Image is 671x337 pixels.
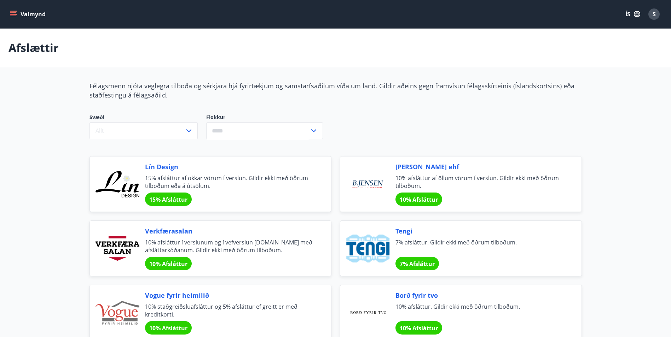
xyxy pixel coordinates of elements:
span: [PERSON_NAME] ehf [395,162,565,171]
span: 7% afsláttur. Gildir ekki með öðrum tilboðum. [395,238,565,254]
button: ÍS [621,8,644,20]
span: Vogue fyrir heimilið [145,291,314,300]
span: 15% afsláttur af okkar vörum í verslun. Gildir ekki með öðrum tilboðum eða á útsölum. [145,174,314,190]
span: 15% Afsláttur [149,196,187,203]
span: 7% Afsláttur [400,260,435,268]
span: 10% afsláttur. Gildir ekki með öðrum tilboðum. [395,303,565,318]
span: Félagsmenn njóta veglegra tilboða og sérkjara hjá fyrirtækjum og samstarfsaðilum víða um land. Gi... [89,82,574,99]
span: Lín Design [145,162,314,171]
span: Borð fyrir tvo [395,291,565,300]
span: Allt [96,127,104,135]
span: S [653,10,656,18]
button: menu [8,8,48,20]
span: 10% afsláttur af öllum vörum í verslun. Gildir ekki með öðrum tilboðum. [395,174,565,190]
span: 10% Afsláttur [400,196,438,203]
span: 10% staðgreiðsluafsláttur og 5% afsláttur ef greitt er með kreditkorti. [145,303,314,318]
label: Flokkur [206,114,323,121]
span: 10% Afsláttur [400,324,438,332]
span: 10% Afsláttur [149,324,187,332]
button: Allt [89,122,198,139]
span: Tengi [395,226,565,236]
span: Svæði [89,114,198,122]
button: S [646,6,663,23]
span: Verkfærasalan [145,226,314,236]
span: 10% afsláttur í verslunum og í vefverslun [DOMAIN_NAME] með afsláttarkóðanum. Gildir ekki með öðr... [145,238,314,254]
span: 10% Afsláttur [149,260,187,268]
p: Afslættir [8,40,59,55]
